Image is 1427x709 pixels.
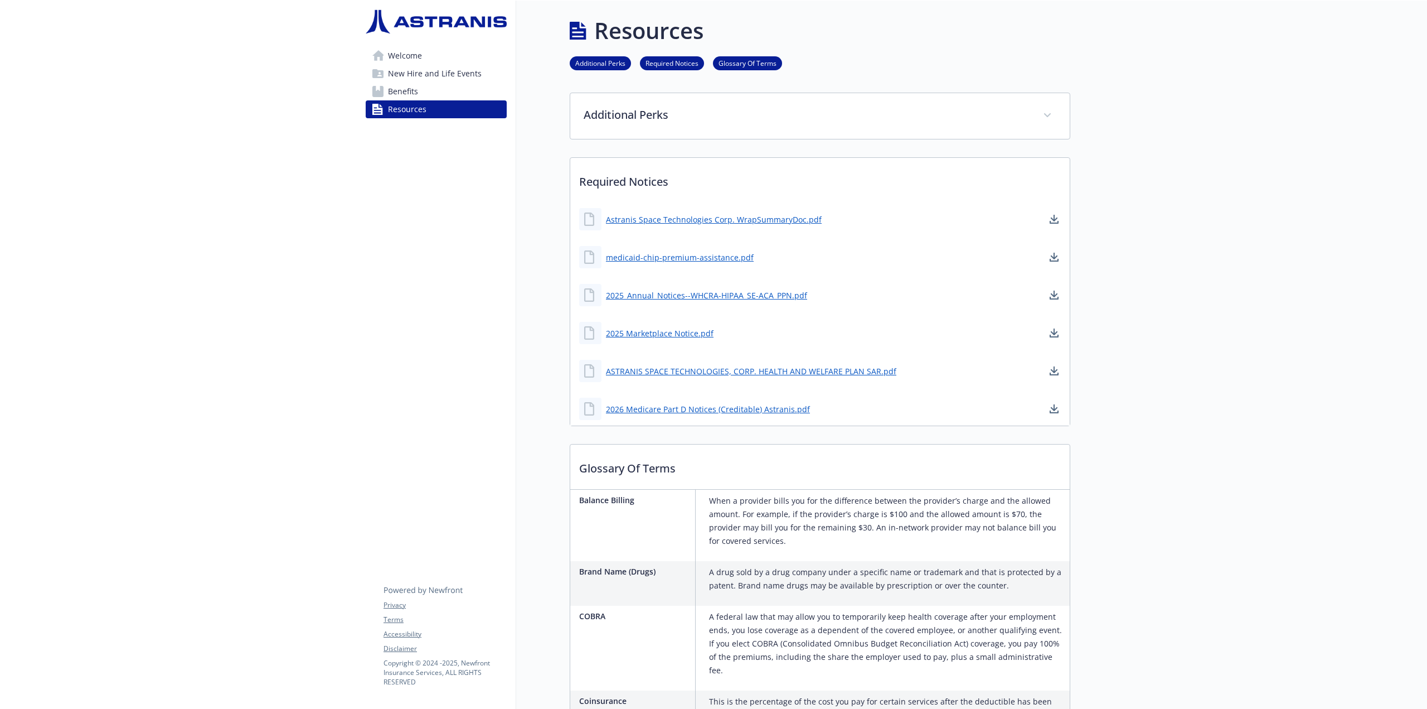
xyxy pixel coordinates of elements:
p: A drug sold by a drug company under a specific name or trademark and that is protected by a paten... [709,566,1065,592]
a: 2026 Medicare Part D Notices (Creditable) Astranis.pdf [606,403,810,415]
a: download document [1047,326,1061,340]
a: 2025_Annual_Notices--WHCRA-HIPAA_SE-ACA_PPN.pdf [606,290,807,301]
span: New Hire and Life Events [388,65,482,83]
p: Coinsurance [579,695,691,707]
a: download document [1047,288,1061,302]
p: Glossary Of Terms [570,445,1070,486]
a: Terms [384,615,506,625]
a: Additional Perks [570,57,631,68]
a: medicaid-chip-premium-assistance.pdf [606,252,754,263]
a: download document [1047,364,1061,378]
p: A federal law that may allow you to temporarily keep health coverage after your employment ends, ... [709,610,1065,677]
a: 2025 Marketplace Notice.pdf [606,327,713,339]
a: Welcome [366,47,507,65]
p: When a provider bills you for the difference between the provider’s charge and the allowed amount... [709,494,1065,548]
p: Copyright © 2024 - 2025 , Newfront Insurance Services, ALL RIGHTS RESERVED [384,658,506,687]
a: Resources [366,100,507,118]
span: Benefits [388,83,418,100]
p: Balance Billing [579,494,691,506]
p: Required Notices [570,158,1070,199]
a: download document [1047,250,1061,264]
p: Brand Name (Drugs) [579,566,691,577]
div: Additional Perks [570,93,1070,139]
a: New Hire and Life Events [366,65,507,83]
span: Welcome [388,47,422,65]
a: Benefits [366,83,507,100]
p: Additional Perks [584,107,1030,123]
span: Resources [388,100,426,118]
a: download document [1047,402,1061,416]
a: Accessibility [384,629,506,639]
a: Glossary Of Terms [713,57,782,68]
a: Disclaimer [384,644,506,654]
a: Privacy [384,600,506,610]
a: ASTRANIS SPACE TECHNOLOGIES, CORP. HEALTH AND WELFARE PLAN SAR.pdf [606,365,896,377]
a: Astranis Space Technologies Corp. WrapSummaryDoc.pdf [606,214,822,225]
h1: Resources [594,14,703,47]
a: download document [1047,213,1061,226]
p: COBRA [579,610,691,622]
a: Required Notices [640,57,704,68]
